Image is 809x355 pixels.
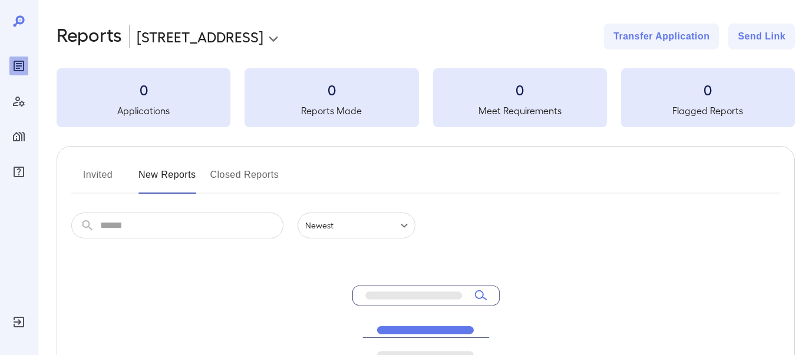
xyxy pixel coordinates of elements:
[433,80,607,99] h3: 0
[9,162,28,181] div: FAQ
[604,24,719,49] button: Transfer Application
[9,57,28,75] div: Reports
[57,24,122,49] h2: Reports
[57,104,230,118] h5: Applications
[9,92,28,111] div: Manage Users
[728,24,795,49] button: Send Link
[9,127,28,146] div: Manage Properties
[71,165,124,194] button: Invited
[57,80,230,99] h3: 0
[298,213,415,238] div: Newest
[137,27,263,46] p: [STREET_ADDRESS]
[433,104,607,118] h5: Meet Requirements
[621,80,795,99] h3: 0
[621,104,795,118] h5: Flagged Reports
[245,104,418,118] h5: Reports Made
[210,165,279,194] button: Closed Reports
[138,165,196,194] button: New Reports
[9,313,28,331] div: Log Out
[245,80,418,99] h3: 0
[57,68,795,127] summary: 0Applications0Reports Made0Meet Requirements0Flagged Reports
